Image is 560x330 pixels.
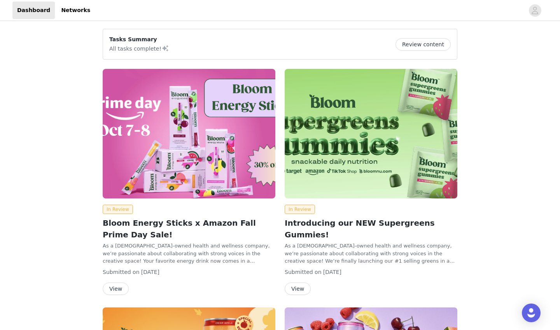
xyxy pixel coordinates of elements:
[285,286,311,292] a: View
[285,283,311,295] button: View
[285,69,457,198] img: Bloom Nutrition
[103,269,140,275] span: Submitted on
[285,217,457,240] h2: Introducing our NEW Supergreens Gummies!
[285,205,315,214] span: In Review
[285,242,457,265] p: As a [DEMOGRAPHIC_DATA]-owned health and wellness company, we’re passionate about collaborating w...
[109,35,169,44] p: Tasks Summary
[395,38,451,51] button: Review content
[103,69,275,198] img: Bloom Nutrition
[56,2,95,19] a: Networks
[531,4,539,17] div: avatar
[285,269,322,275] span: Submitted on
[141,269,159,275] span: [DATE]
[103,242,275,265] p: As a [DEMOGRAPHIC_DATA]-owned health and wellness company, we’re passionate about collaborating w...
[103,217,275,240] h2: Bloom Energy Sticks x Amazon Fall Prime Day Sale!
[522,304,541,322] div: Open Intercom Messenger
[323,269,341,275] span: [DATE]
[103,283,129,295] button: View
[12,2,55,19] a: Dashboard
[109,44,169,53] p: All tasks complete!
[103,205,133,214] span: In Review
[103,286,129,292] a: View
